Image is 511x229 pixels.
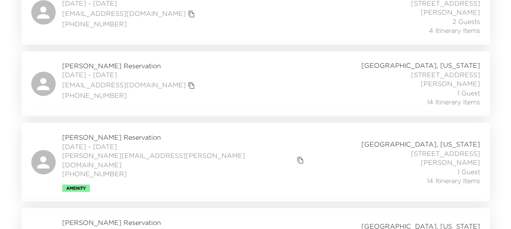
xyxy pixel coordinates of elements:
span: [PERSON_NAME] Reservation [62,218,197,227]
span: 14 Itinerary Items [427,176,480,185]
a: [PERSON_NAME][EMAIL_ADDRESS][PERSON_NAME][DOMAIN_NAME] [62,151,295,169]
span: [PHONE_NUMBER] [62,169,307,178]
span: [GEOGRAPHIC_DATA], [US_STATE] [361,61,480,70]
a: [PERSON_NAME] Reservation[DATE] - [DATE][EMAIL_ADDRESS][DOMAIN_NAME]copy primary member email[PHO... [22,51,490,116]
span: 4 Itinerary Items [429,26,480,35]
span: Amenity [66,186,86,190]
button: copy primary member email [186,80,197,91]
span: [PHONE_NUMBER] [62,19,285,28]
span: 14 Itinerary Items [427,97,480,106]
span: 1 Guest [457,167,480,176]
span: [PERSON_NAME] [421,79,480,88]
button: copy primary member email [186,8,197,19]
span: [PERSON_NAME] [421,158,480,166]
span: [PERSON_NAME] Reservation [62,61,197,70]
a: [EMAIL_ADDRESS][DOMAIN_NAME] [62,9,186,18]
a: [EMAIL_ADDRESS][DOMAIN_NAME] [62,80,186,89]
span: [DATE] - [DATE] [62,70,197,79]
span: 1 Guest [457,89,480,97]
button: copy primary member email [295,154,306,166]
a: [PERSON_NAME] Reservation[DATE] - [DATE][PERSON_NAME][EMAIL_ADDRESS][PERSON_NAME][DOMAIN_NAME]cop... [22,123,490,201]
span: [STREET_ADDRESS] [411,149,480,158]
span: [STREET_ADDRESS] [411,70,480,79]
span: [PERSON_NAME] Reservation [62,132,307,141]
span: [PHONE_NUMBER] [62,91,197,100]
span: [GEOGRAPHIC_DATA], [US_STATE] [361,139,480,148]
span: [PERSON_NAME] [421,8,480,17]
span: [DATE] - [DATE] [62,142,307,151]
span: 2 Guests [452,17,480,26]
